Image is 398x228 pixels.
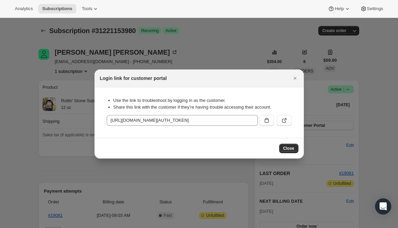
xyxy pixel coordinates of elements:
[100,75,167,82] h2: Login link for customer portal
[367,6,383,11] span: Settings
[375,198,391,215] div: Open Intercom Messenger
[11,4,37,13] button: Analytics
[42,6,72,11] span: Subscriptions
[356,4,387,13] button: Settings
[324,4,354,13] button: Help
[82,6,92,11] span: Tools
[283,146,294,151] span: Close
[290,74,300,83] button: Close
[38,4,76,13] button: Subscriptions
[113,104,292,111] li: Share this link with the customer if they’re having trouble accessing their account.
[279,144,298,153] button: Close
[335,6,344,11] span: Help
[15,6,33,11] span: Analytics
[78,4,103,13] button: Tools
[113,97,292,104] li: Use the link to troubleshoot by logging in as the customer.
